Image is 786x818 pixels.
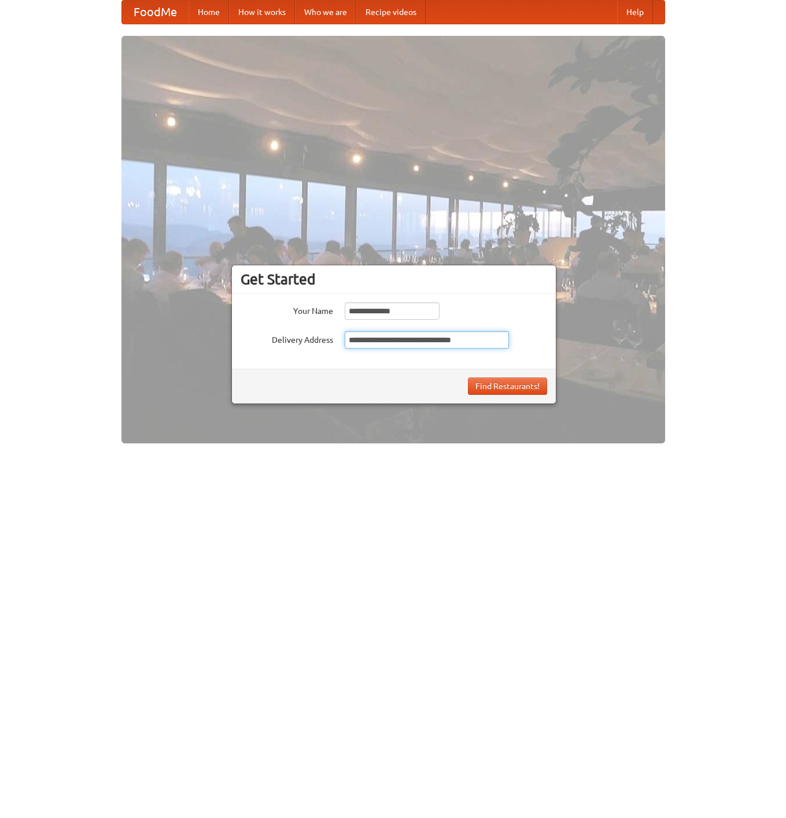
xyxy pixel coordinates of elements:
a: Recipe videos [356,1,426,24]
a: Help [617,1,653,24]
h3: Get Started [241,271,547,288]
button: Find Restaurants! [468,377,547,395]
a: Who we are [295,1,356,24]
label: Delivery Address [241,331,333,346]
a: Home [189,1,229,24]
a: FoodMe [122,1,189,24]
label: Your Name [241,302,333,317]
a: How it works [229,1,295,24]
